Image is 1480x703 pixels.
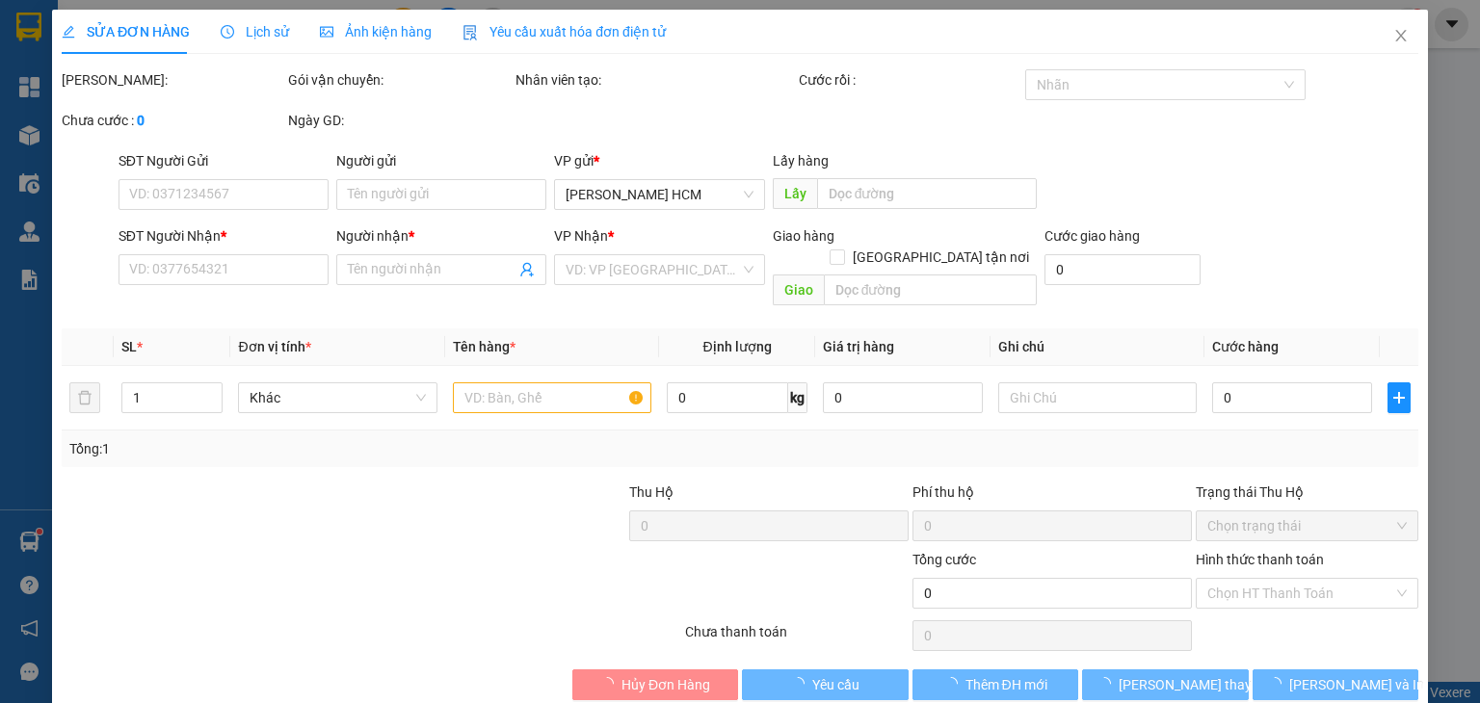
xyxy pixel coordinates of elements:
span: [PERSON_NAME] và In [1289,674,1424,695]
div: Người nhận [336,225,546,247]
span: loading [1268,677,1289,690]
span: Giao hàng [772,228,833,244]
span: SỬA ĐƠN HÀNG [62,24,190,39]
span: [PERSON_NAME] HCM [172,105,377,128]
div: Cước rồi : [799,69,1021,91]
span: picture [320,25,333,39]
span: loading [1097,677,1119,690]
span: Khác [250,383,425,412]
span: Lịch sử [221,24,289,39]
span: plus [1388,390,1410,405]
div: Chưa cước : [62,110,284,131]
div: Trạng thái Thu Hộ [1196,482,1418,503]
b: 0 [137,113,145,128]
h2: VZ5225R6 [9,60,105,90]
button: Close [1374,10,1428,64]
input: Dọc đường [816,178,1037,209]
button: [PERSON_NAME] thay đổi [1082,669,1249,700]
span: loading [943,677,965,690]
b: Cô Hai [49,13,129,42]
span: [PERSON_NAME] thay đổi [1119,674,1273,695]
button: plus [1387,382,1411,413]
span: Ảnh kiện hàng [320,24,432,39]
input: Dọc đường [823,274,1037,305]
span: SL [121,339,137,354]
div: Phí thu hộ [912,482,1192,510]
span: Yêu cầu [812,674,859,695]
span: Giá trị hàng [823,339,894,354]
span: Lấy [772,178,816,209]
span: Cước hàng [1212,339,1279,354]
span: Định lượng [702,339,771,354]
div: SĐT Người Nhận [119,225,329,247]
label: Hình thức thanh toán [1196,552,1324,567]
span: edit [62,25,75,39]
button: delete [69,382,100,413]
div: SĐT Người Gửi [119,150,329,171]
span: Thêm ĐH mới [965,674,1046,695]
span: Chọn trạng thái [1207,511,1407,540]
button: Thêm ĐH mới [912,669,1079,700]
span: Tổng cước [912,552,976,567]
span: Đơn vị tính [238,339,310,354]
span: clock-circle [221,25,234,39]
input: VD: Bàn, Ghế [453,382,651,413]
div: VP gửi [554,150,764,171]
div: [PERSON_NAME]: [62,69,284,91]
button: [PERSON_NAME] và In [1253,669,1419,700]
span: [DATE] 16:52 [172,52,243,66]
div: Gói vận chuyển: [288,69,511,91]
span: close [1393,28,1409,43]
div: Nhân viên tạo: [515,69,795,91]
span: Giao [772,274,823,305]
button: Hủy Đơn Hàng [572,669,739,700]
span: Gửi: [172,73,209,96]
span: Hủy Đơn Hàng [621,674,710,695]
span: [GEOGRAPHIC_DATA] tận nơi [845,247,1037,268]
span: Tên hàng [453,339,515,354]
img: icon [462,25,478,40]
button: Yêu cầu [742,669,909,700]
input: Ghi Chú [998,382,1197,413]
input: Cước giao hàng [1044,254,1201,285]
span: VP Nhận [554,228,608,244]
span: Thu Hộ [628,484,673,500]
div: Ngày GD: [288,110,511,131]
span: loading [791,677,812,690]
th: Ghi chú [991,328,1204,366]
span: Trần Phú HCM [566,180,753,209]
div: Người gửi [336,150,546,171]
span: 1 KIỆN [172,133,261,167]
span: kg [788,382,807,413]
span: user-add [519,262,535,277]
span: Yêu cầu xuất hóa đơn điện tử [462,24,666,39]
span: Lấy hàng [772,153,828,169]
div: Tổng: 1 [69,438,572,459]
span: loading [600,677,621,690]
label: Cước giao hàng [1044,228,1140,244]
div: Chưa thanh toán [683,621,910,655]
